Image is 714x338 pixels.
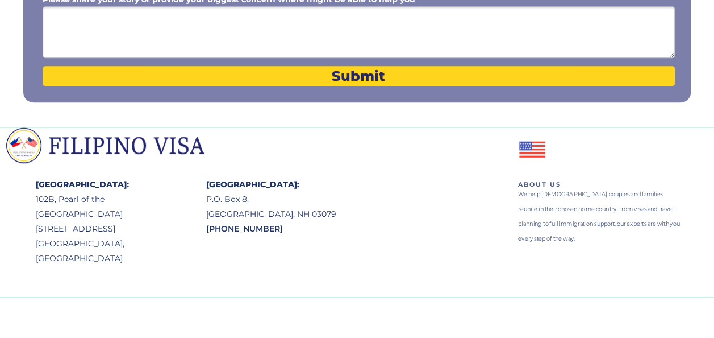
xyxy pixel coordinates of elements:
button: Submit [43,66,675,86]
span: 102B, Pearl of the [GEOGRAPHIC_DATA] [STREET_ADDRESS] [GEOGRAPHIC_DATA], [GEOGRAPHIC_DATA] [36,194,124,263]
span: We help [DEMOGRAPHIC_DATA] couples and families reunite in their chosen home country. From visas ... [518,190,680,242]
span: Submit [43,68,675,84]
span: [GEOGRAPHIC_DATA]: [36,179,129,189]
span: [PHONE_NUMBER] [206,224,283,234]
span: [GEOGRAPHIC_DATA]: [206,179,299,189]
span: ABOUT US [518,180,561,188]
span: P.O. Box 8, [GEOGRAPHIC_DATA], NH 03079 [206,194,336,219]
